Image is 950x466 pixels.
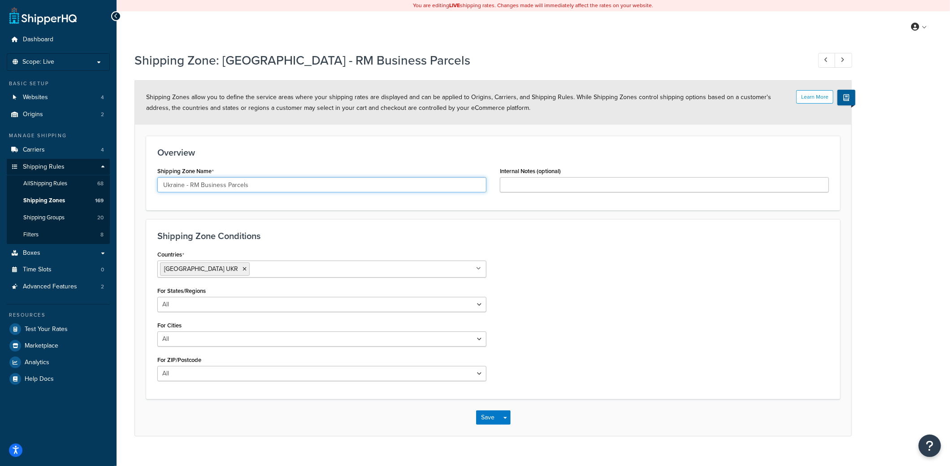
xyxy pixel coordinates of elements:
a: Carriers4 [7,142,110,158]
button: Learn More [796,90,833,104]
h3: Overview [157,148,829,157]
a: Previous Record [818,53,836,68]
a: Help Docs [7,371,110,387]
span: Filters [23,231,39,239]
a: Marketplace [7,338,110,354]
span: Scope: Live [22,58,54,66]
span: 0 [101,266,104,274]
a: AllShipping Rules68 [7,175,110,192]
span: 4 [101,146,104,154]
a: Boxes [7,245,110,261]
span: [GEOGRAPHIC_DATA] UKR [164,264,238,274]
span: 20 [97,214,104,222]
li: Advanced Features [7,279,110,295]
a: Filters8 [7,226,110,243]
a: Shipping Rules [7,159,110,175]
a: Websites4 [7,89,110,106]
h1: Shipping Zone: [GEOGRAPHIC_DATA] - RM Business Parcels [134,52,802,69]
span: 8 [100,231,104,239]
span: Shipping Groups [23,214,65,222]
li: Origins [7,106,110,123]
span: 68 [97,180,104,187]
span: Origins [23,111,43,118]
a: Analytics [7,354,110,370]
span: Boxes [23,249,40,257]
span: 169 [95,197,104,205]
span: Advanced Features [23,283,77,291]
a: Advanced Features2 [7,279,110,295]
span: Help Docs [25,375,54,383]
a: Shipping Groups20 [7,209,110,226]
li: Time Slots [7,261,110,278]
button: Open Resource Center [919,435,941,457]
span: Dashboard [23,36,53,44]
label: For States/Regions [157,287,206,294]
a: Next Record [835,53,852,68]
li: Shipping Groups [7,209,110,226]
span: Shipping Zones [23,197,65,205]
li: Filters [7,226,110,243]
label: Internal Notes (optional) [500,168,561,174]
span: Analytics [25,359,49,366]
div: Resources [7,311,110,319]
span: 2 [101,111,104,118]
span: 2 [101,283,104,291]
div: Manage Shipping [7,132,110,139]
li: Shipping Rules [7,159,110,244]
b: LIVE [450,1,460,9]
li: Carriers [7,142,110,158]
h3: Shipping Zone Conditions [157,231,829,241]
span: Shipping Zones allow you to define the service areas where your shipping rates are displayed and ... [146,92,771,113]
a: Dashboard [7,31,110,48]
button: Save [476,410,500,425]
span: Carriers [23,146,45,154]
span: Time Slots [23,266,52,274]
span: 4 [101,94,104,101]
span: Marketplace [25,342,58,350]
li: Websites [7,89,110,106]
span: Websites [23,94,48,101]
label: For Cities [157,322,182,329]
a: Shipping Zones169 [7,192,110,209]
li: Shipping Zones [7,192,110,209]
span: All Shipping Rules [23,180,67,187]
span: Shipping Rules [23,163,65,171]
label: For ZIP/Postcode [157,357,201,363]
a: Origins2 [7,106,110,123]
a: Time Slots0 [7,261,110,278]
div: Basic Setup [7,80,110,87]
button: Show Help Docs [837,90,855,105]
label: Countries [157,251,184,258]
a: Test Your Rates [7,321,110,337]
span: Test Your Rates [25,326,68,333]
label: Shipping Zone Name [157,168,214,175]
